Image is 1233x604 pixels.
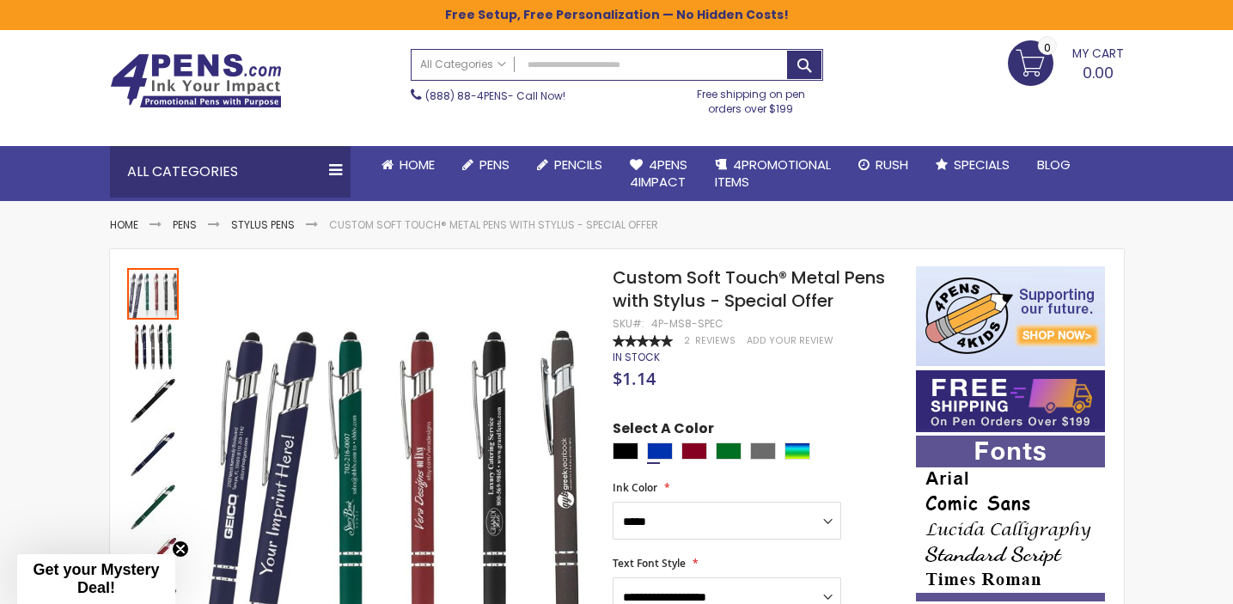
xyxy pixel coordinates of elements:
a: Pens [173,217,197,232]
span: 0.00 [1083,62,1114,83]
span: - Call Now! [425,88,565,103]
span: Text Font Style [613,556,686,570]
img: font-personalization-examples [916,436,1105,601]
img: Custom Soft Touch® Metal Pens with Stylus - Special Offer [127,428,179,479]
li: Custom Soft Touch® Metal Pens with Stylus - Special Offer [329,218,658,232]
span: 0 [1044,40,1051,56]
a: Pencils [523,146,616,184]
span: In stock [613,350,660,364]
div: Grey [750,442,776,460]
span: Rush [876,156,908,174]
span: Pencils [554,156,602,174]
strong: SKU [613,316,644,331]
img: Custom Soft Touch® Metal Pens with Stylus - Special Offer [127,534,179,586]
div: 4P-MS8-SPEC [651,317,723,331]
div: Blue [647,442,673,460]
div: Black [613,442,638,460]
div: Burgundy [681,442,707,460]
img: Custom Soft Touch® Metal Pens with Stylus - Special Offer [127,375,179,426]
a: Pens [449,146,523,184]
a: 2 Reviews [684,334,738,347]
span: Home [400,156,435,174]
span: Ink Color [613,480,657,495]
img: Free shipping on orders over $199 [916,370,1105,432]
a: Stylus Pens [231,217,295,232]
div: Green [716,442,742,460]
span: 2 [684,334,690,347]
span: Custom Soft Touch® Metal Pens with Stylus - Special Offer [613,265,885,313]
span: Select A Color [613,419,714,442]
div: Custom Soft Touch® Metal Pens with Stylus - Special Offer [127,479,180,533]
div: Custom Soft Touch® Metal Pens with Stylus - Special Offer [127,320,180,373]
img: Custom Soft Touch® Metal Pens with Stylus - Special Offer [127,321,179,373]
a: All Categories [412,50,515,78]
a: (888) 88-4PENS [425,88,508,103]
span: Reviews [695,334,736,347]
div: All Categories [110,146,351,198]
div: Free shipping on pen orders over $199 [679,81,823,115]
img: 4Pens Custom Pens and Promotional Products [110,53,282,108]
div: Custom Soft Touch® Metal Pens with Stylus - Special Offer [127,426,180,479]
div: Custom Soft Touch® Metal Pens with Stylus - Special Offer [127,373,180,426]
a: Home [110,217,138,232]
a: Add Your Review [747,334,833,347]
a: 4PROMOTIONALITEMS [701,146,845,202]
button: Close teaser [172,540,189,558]
span: All Categories [420,58,506,71]
span: Pens [479,156,510,174]
span: $1.14 [613,367,656,390]
img: 4pens 4 kids [916,266,1105,366]
a: 4Pens4impact [616,146,701,202]
div: Custom Soft Touch® Metal Pens with Stylus - Special Offer [127,533,180,586]
img: Custom Soft Touch® Metal Pens with Stylus - Special Offer [127,481,179,533]
div: 100% [613,335,673,347]
a: Rush [845,146,922,184]
a: Specials [922,146,1023,184]
iframe: Google Customer Reviews [1091,558,1233,604]
div: Assorted [784,442,810,460]
span: 4Pens 4impact [630,156,687,191]
div: Custom Soft Touch® Metal Pens with Stylus - Special Offer [127,266,180,320]
a: Blog [1023,146,1084,184]
div: Get your Mystery Deal!Close teaser [17,554,175,604]
span: Blog [1037,156,1071,174]
a: Home [368,146,449,184]
a: 0.00 0 [1008,40,1124,83]
span: Get your Mystery Deal! [33,561,159,596]
span: Specials [954,156,1010,174]
div: Availability [613,351,660,364]
span: 4PROMOTIONAL ITEMS [715,156,831,191]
